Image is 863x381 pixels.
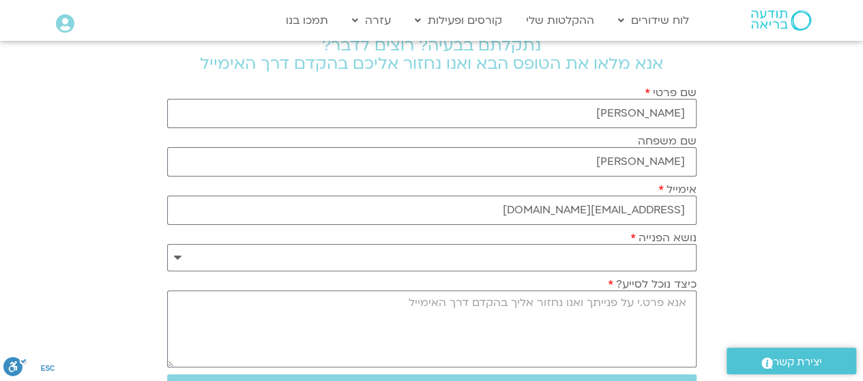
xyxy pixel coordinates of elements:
[611,7,696,33] a: לוח שידורים
[608,278,697,290] label: כיצד נוכל לסייע?
[645,87,697,99] label: שם פרטי
[519,7,601,33] a: ההקלטות שלי
[279,7,335,33] a: תמכו בנו
[167,196,697,225] input: אימייל
[630,232,697,244] label: נושא הפנייה
[167,147,697,177] input: שם משפחה
[167,99,697,128] input: שם פרטי
[638,135,697,147] label: שם משפחה
[345,7,398,33] a: עזרה
[773,353,822,371] span: יצירת קשר
[167,36,697,73] h2: נתקלתם בבעיה? רוצים לדבר? אנא מלאו את הטופס הבא ואנו נחזור אליכם בהקדם דרך האימייל
[408,7,509,33] a: קורסים ופעילות
[727,348,856,374] a: יצירת קשר
[751,10,811,31] img: תודעה בריאה
[658,183,697,196] label: אימייל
